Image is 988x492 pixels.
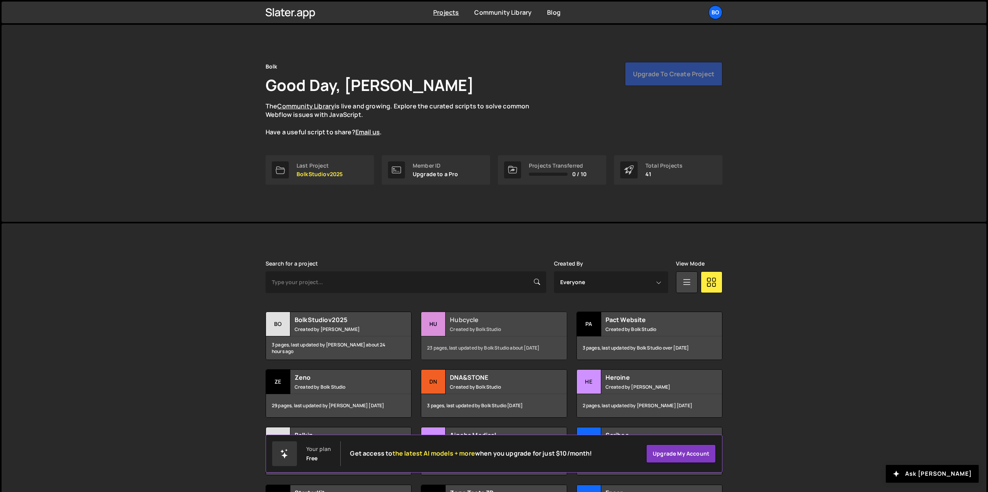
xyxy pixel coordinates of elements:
div: Ba [266,427,290,452]
a: DN DNA&STONE Created by Bolk Studio 3 pages, last updated by Bolk Studio [DATE] [421,369,567,418]
a: Ba Balkin Created by Bolk Studio 8 pages, last updated by Bolk Studio [DATE] [266,427,412,475]
div: 23 pages, last updated by Bolk Studio about [DATE] [421,336,566,360]
p: 41 [645,171,683,177]
small: Created by Bolk Studio [605,326,699,333]
div: 3 pages, last updated by [PERSON_NAME] about 24 hours ago [266,336,411,360]
h2: Heroine [605,373,699,382]
div: Your plan [306,446,331,452]
div: Bolk [266,62,278,71]
h2: Pact Website [605,315,699,324]
div: DN [421,370,446,394]
div: 2 pages, last updated by [PERSON_NAME] [DATE] [577,394,722,417]
a: Projects [433,8,459,17]
h1: Good Day, [PERSON_NAME] [266,74,474,96]
a: Community Library [277,102,334,110]
a: Sc Scribee Created by Bolk Studio 2 pages, last updated by Bolk Studio [DATE] [576,427,722,475]
a: Bo [708,5,722,19]
a: Upgrade my account [646,444,716,463]
p: Upgrade to a Pro [413,171,458,177]
h2: BolkStudiov2025 [295,315,388,324]
small: Created by Bolk Studio [450,326,543,333]
a: Last Project BolkStudiov2025 [266,155,374,185]
div: 29 pages, last updated by [PERSON_NAME] [DATE] [266,394,411,417]
small: Created by [PERSON_NAME] [295,326,388,333]
h2: Scribee [605,431,699,439]
a: Bo BolkStudiov2025 Created by [PERSON_NAME] 3 pages, last updated by [PERSON_NAME] about 24 hours... [266,312,412,360]
div: Free [306,455,318,461]
a: Pa Pact Website Created by Bolk Studio 3 pages, last updated by Bolk Studio over [DATE] [576,312,722,360]
a: Ze Zeno Created by Bolk Studio 29 pages, last updated by [PERSON_NAME] [DATE] [266,369,412,418]
div: Pa [577,312,601,336]
input: Type your project... [266,271,546,293]
div: Projects Transferred [529,163,587,169]
label: Search for a project [266,261,318,267]
h2: Balkin [295,431,388,439]
div: Bo [266,312,290,336]
a: Email us [355,128,380,136]
small: Created by [PERSON_NAME] [605,384,699,390]
p: BolkStudiov2025 [297,171,343,177]
a: Blog [547,8,561,17]
label: Created By [554,261,583,267]
h2: Hubcycle [450,315,543,324]
h2: DNA&STONE [450,373,543,382]
span: the latest AI models + more [393,449,475,458]
div: Member ID [413,163,458,169]
a: He Heroine Created by [PERSON_NAME] 2 pages, last updated by [PERSON_NAME] [DATE] [576,369,722,418]
div: Sc [577,427,601,452]
h2: Get access to when you upgrade for just $10/month! [350,450,592,457]
div: 3 pages, last updated by Bolk Studio over [DATE] [577,336,722,360]
small: Created by Bolk Studio [295,384,388,390]
button: Ask [PERSON_NAME] [886,465,979,483]
small: Created by Bolk Studio [450,384,543,390]
h2: Ainoha Medical [450,431,543,439]
div: Total Projects [645,163,683,169]
span: 0 / 10 [572,171,587,177]
h2: Zeno [295,373,388,382]
div: He [577,370,601,394]
div: Ai [421,427,446,452]
a: Ai Ainoha Medical Created by Bolk Studio 4 pages, last updated by Bolk Studio [DATE] [421,427,567,475]
label: View Mode [676,261,705,267]
div: Ze [266,370,290,394]
div: 3 pages, last updated by Bolk Studio [DATE] [421,394,566,417]
div: Hu [421,312,446,336]
div: Last Project [297,163,343,169]
p: The is live and growing. Explore the curated scripts to solve common Webflow issues with JavaScri... [266,102,544,137]
a: Community Library [474,8,532,17]
a: Hu Hubcycle Created by Bolk Studio 23 pages, last updated by Bolk Studio about [DATE] [421,312,567,360]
